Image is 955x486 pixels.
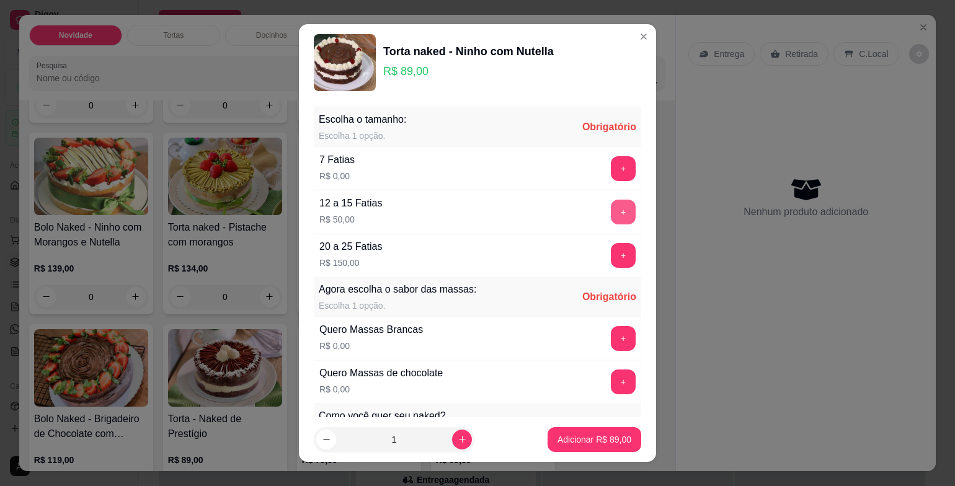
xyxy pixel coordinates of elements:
p: R$ 0,00 [319,340,423,352]
div: Obrigatório [582,416,636,431]
img: product-image [314,34,376,91]
button: add [611,156,636,181]
p: Adicionar R$ 89,00 [557,433,631,446]
div: 12 a 15 Fatias [319,196,382,211]
button: increase-product-quantity [452,430,472,449]
div: 7 Fatias [319,152,355,167]
div: Torta naked - Ninho com Nutella [383,43,554,60]
p: R$ 0,00 [319,170,355,182]
button: add [611,243,636,268]
button: Adicionar R$ 89,00 [548,427,641,452]
button: Close [634,27,654,46]
div: Quero Massas Brancas [319,322,423,337]
div: Escolha 1 opção. [319,130,406,142]
div: Obrigatório [582,289,636,304]
p: R$ 89,00 [383,63,554,80]
p: R$ 50,00 [319,213,382,226]
button: add [611,326,636,351]
p: R$ 0,00 [319,383,443,395]
div: Como você quer seu naked? [319,409,446,423]
div: Agora escolha o sabor das massas: [319,282,476,297]
div: Escolha 1 opção. [319,299,476,312]
div: Obrigatório [582,120,636,135]
button: decrease-product-quantity [316,430,336,449]
button: add [611,369,636,394]
button: add [611,200,636,224]
div: 20 a 25 Fatias [319,239,382,254]
div: Escolha o tamanho: [319,112,406,127]
div: Quero Massas de chocolate [319,366,443,381]
p: R$ 150,00 [319,257,382,269]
